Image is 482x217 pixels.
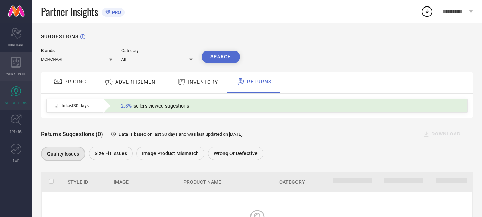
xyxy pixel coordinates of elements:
span: SUGGESTIONS [5,100,27,105]
div: Brands [41,48,112,53]
span: SCORECARDS [6,42,27,48]
span: PRICING [64,79,86,84]
span: Image [113,179,129,185]
span: INVENTORY [188,79,218,85]
h1: SUGGESTIONS [41,34,78,39]
div: Category [121,48,193,53]
span: PRO [110,10,121,15]
span: RETURNS [247,79,272,84]
span: Wrong or Defective [214,151,258,156]
span: Quality issues [47,151,79,157]
span: TRENDS [10,129,22,134]
span: WORKSPACE [6,71,26,77]
span: Data is based on last 30 days and was last updated on [DATE] . [118,132,243,137]
span: Style Id [67,179,88,185]
button: Search [202,51,240,63]
div: Percentage of sellers who have viewed suggestions for the current Insight Type [117,101,193,110]
div: Open download list [421,5,433,18]
span: sellers viewed sugestions [133,103,189,109]
span: Returns Suggestions (0) [41,131,103,138]
span: Product Name [183,179,221,185]
span: In last 30 days [62,103,89,108]
span: 2.8% [121,103,132,109]
span: Image product mismatch [142,151,199,156]
span: FWD [13,158,20,163]
span: Partner Insights [41,4,98,19]
span: ADVERTISEMENT [115,79,159,85]
span: Category [279,179,305,185]
span: Size fit issues [95,151,127,156]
